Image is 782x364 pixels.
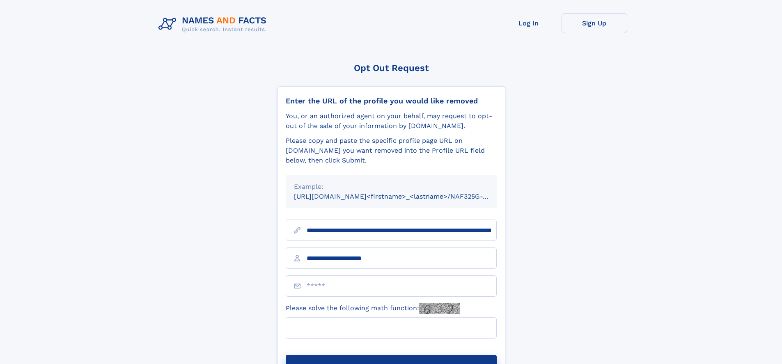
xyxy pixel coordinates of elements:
[496,13,562,33] a: Log In
[294,192,512,200] small: [URL][DOMAIN_NAME]<firstname>_<lastname>/NAF325G-xxxxxxxx
[286,96,497,105] div: Enter the URL of the profile you would like removed
[562,13,627,33] a: Sign Up
[286,303,460,314] label: Please solve the following math function:
[294,182,488,192] div: Example:
[155,13,273,35] img: Logo Names and Facts
[286,136,497,165] div: Please copy and paste the specific profile page URL on [DOMAIN_NAME] you want removed into the Pr...
[286,111,497,131] div: You, or an authorized agent on your behalf, may request to opt-out of the sale of your informatio...
[277,63,505,73] div: Opt Out Request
